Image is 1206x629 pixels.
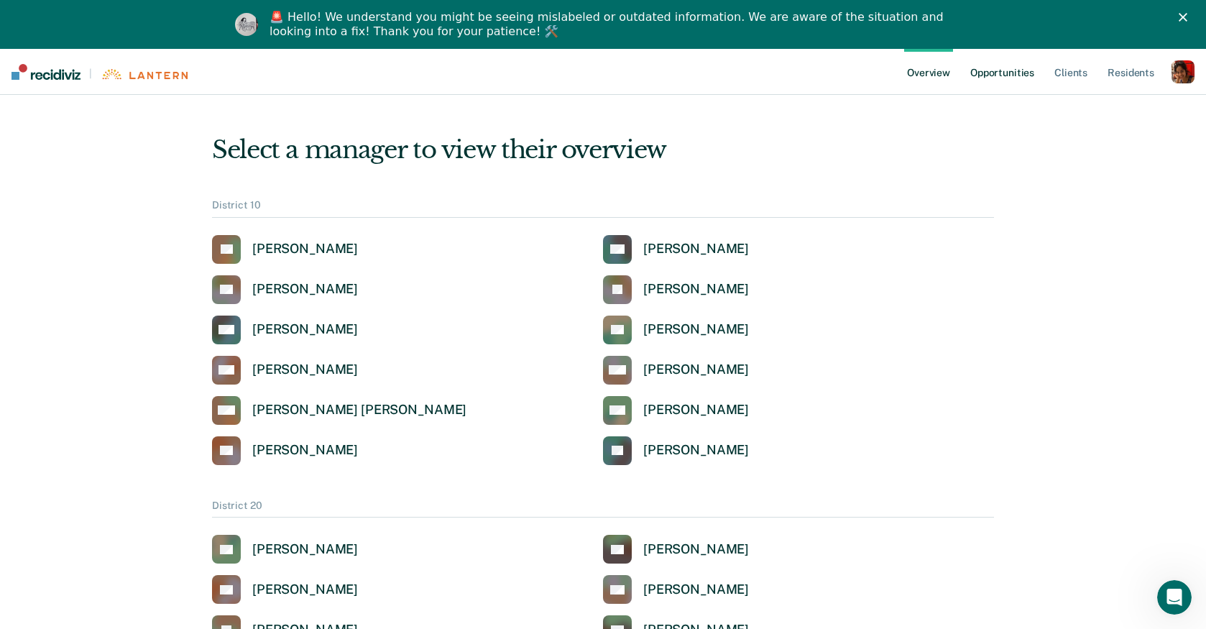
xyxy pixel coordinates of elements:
[11,64,80,80] img: Recidiviz
[1105,49,1157,95] a: Residents
[252,321,358,338] div: [PERSON_NAME]
[603,575,749,604] a: [PERSON_NAME]
[212,135,994,165] div: Select a manager to view their overview
[212,436,358,465] a: [PERSON_NAME]
[252,402,466,418] div: [PERSON_NAME] [PERSON_NAME]
[252,241,358,257] div: [PERSON_NAME]
[80,68,101,80] span: |
[603,396,749,425] a: [PERSON_NAME]
[212,356,358,385] a: [PERSON_NAME]
[967,49,1037,95] a: Opportunities
[212,575,358,604] a: [PERSON_NAME]
[212,500,994,518] div: District 20
[643,541,749,558] div: [PERSON_NAME]
[643,321,749,338] div: [PERSON_NAME]
[603,436,749,465] a: [PERSON_NAME]
[643,241,749,257] div: [PERSON_NAME]
[252,281,358,298] div: [PERSON_NAME]
[904,49,953,95] a: Overview
[603,535,749,564] a: [PERSON_NAME]
[212,316,358,344] a: [PERSON_NAME]
[212,275,358,304] a: [PERSON_NAME]
[603,356,749,385] a: [PERSON_NAME]
[643,582,749,598] div: [PERSON_NAME]
[252,582,358,598] div: [PERSON_NAME]
[603,235,749,264] a: [PERSON_NAME]
[212,396,466,425] a: [PERSON_NAME] [PERSON_NAME]
[643,281,749,298] div: [PERSON_NAME]
[212,535,358,564] a: [PERSON_NAME]
[603,316,749,344] a: [PERSON_NAME]
[252,541,358,558] div: [PERSON_NAME]
[1051,49,1090,95] a: Clients
[252,362,358,378] div: [PERSON_NAME]
[101,69,188,80] img: Lantern
[643,362,749,378] div: [PERSON_NAME]
[643,402,749,418] div: [PERSON_NAME]
[212,199,994,218] div: District 10
[1179,13,1193,22] div: Close
[270,10,948,39] div: 🚨 Hello! We understand you might be seeing mislabeled or outdated information. We are aware of th...
[603,275,749,304] a: [PERSON_NAME]
[1157,580,1192,615] iframe: Intercom live chat
[11,64,188,80] a: |
[252,442,358,459] div: [PERSON_NAME]
[212,235,358,264] a: [PERSON_NAME]
[643,442,749,459] div: [PERSON_NAME]
[235,13,258,36] img: Profile image for Kim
